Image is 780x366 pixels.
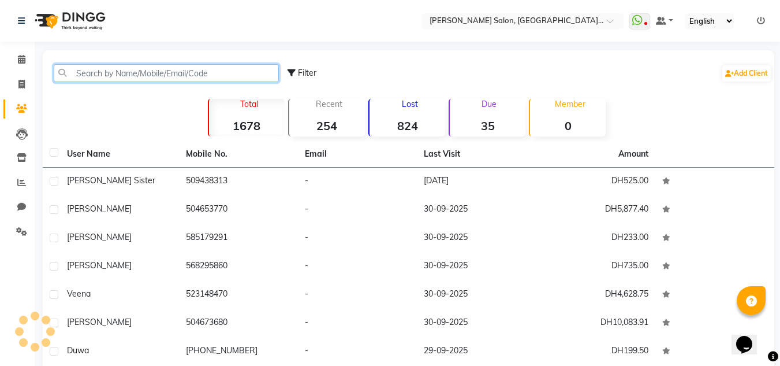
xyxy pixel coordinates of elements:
span: [PERSON_NAME] sister [67,175,155,186]
td: 504653770 [179,196,298,224]
th: Last Visit [417,141,536,168]
td: - [298,253,417,281]
p: Member [535,99,606,109]
span: [PERSON_NAME] [67,232,132,242]
strong: 0 [530,119,606,133]
td: DH199.50 [536,338,655,366]
th: Mobile No. [179,141,298,168]
td: 568295860 [179,253,298,281]
td: DH233.00 [536,224,655,253]
strong: 824 [370,119,445,133]
p: Due [452,99,525,109]
th: Email [298,141,417,168]
span: Veena [67,289,91,299]
img: logo [29,5,109,37]
input: Search by Name/Mobile/Email/Code [54,64,279,82]
span: [PERSON_NAME] [67,317,132,327]
strong: 254 [289,119,365,133]
td: DH5,877.40 [536,196,655,224]
td: 30-09-2025 [417,253,536,281]
td: 29-09-2025 [417,338,536,366]
td: - [298,338,417,366]
td: 30-09-2025 [417,196,536,224]
iframe: chat widget [732,320,768,354]
td: 30-09-2025 [417,309,536,338]
td: DH10,083.91 [536,309,655,338]
td: 585179291 [179,224,298,253]
td: 30-09-2025 [417,224,536,253]
td: DH4,628.75 [536,281,655,309]
strong: 1678 [209,119,285,133]
p: Total [214,99,285,109]
span: [PERSON_NAME] [67,204,132,214]
td: - [298,168,417,196]
td: 30-09-2025 [417,281,536,309]
td: DH735.00 [536,253,655,281]
td: - [298,281,417,309]
th: User Name [60,141,179,168]
span: [PERSON_NAME] [67,260,132,271]
td: 509438313 [179,168,298,196]
td: [PHONE_NUMBER] [179,338,298,366]
td: - [298,309,417,338]
a: Add Client [722,65,771,82]
span: Duwa [67,345,89,356]
span: Filter [298,68,316,78]
td: - [298,196,417,224]
strong: 35 [450,119,525,133]
td: 523148470 [179,281,298,309]
td: DH525.00 [536,168,655,196]
td: - [298,224,417,253]
p: Lost [374,99,445,109]
td: 504673680 [179,309,298,338]
td: [DATE] [417,168,536,196]
p: Recent [294,99,365,109]
th: Amount [611,141,655,167]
